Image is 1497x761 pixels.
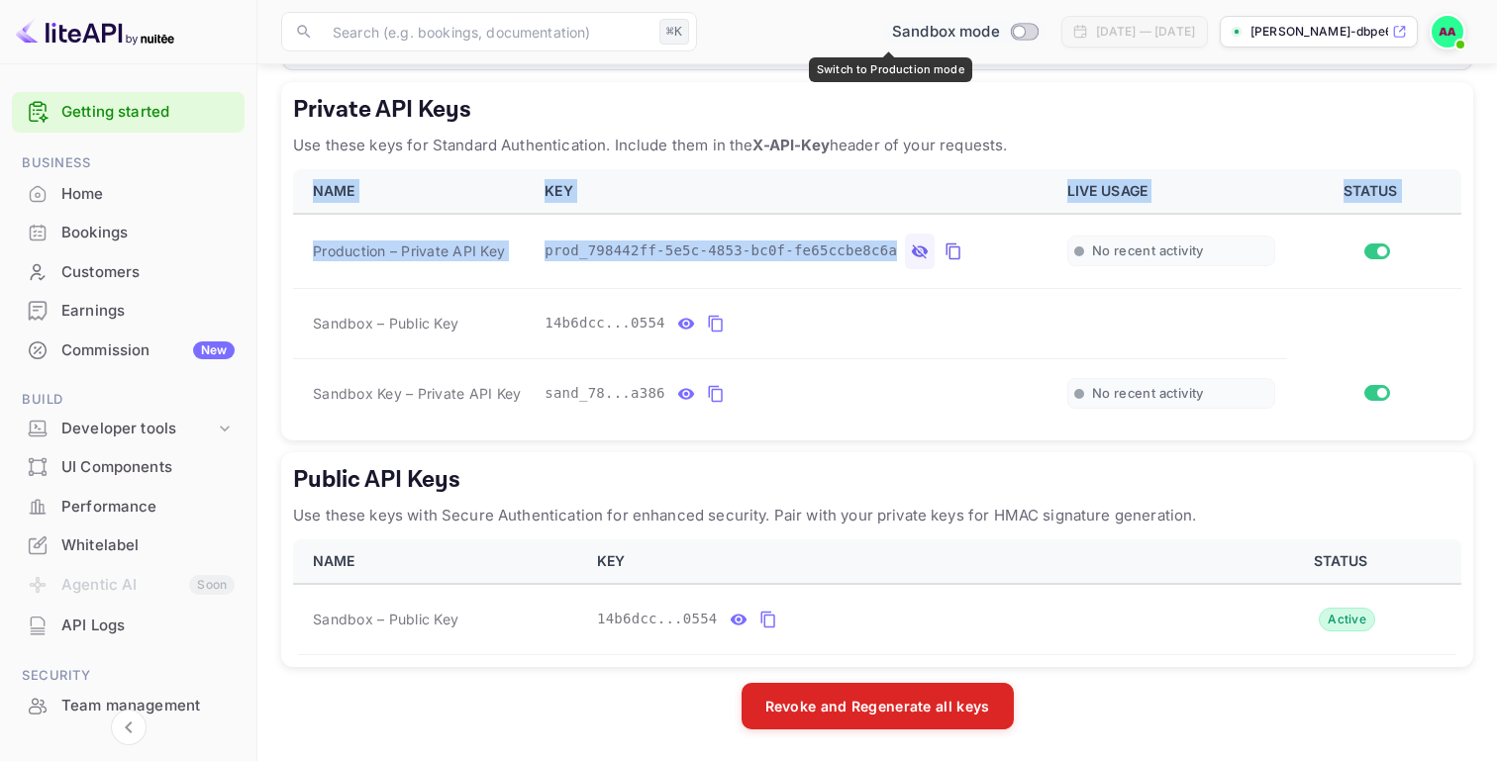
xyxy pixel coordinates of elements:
[12,448,245,485] a: UI Components
[61,456,235,479] div: UI Components
[12,253,245,292] div: Customers
[61,261,235,284] div: Customers
[12,607,245,643] a: API Logs
[12,332,245,370] div: CommissionNew
[293,464,1461,496] h5: Public API Keys
[12,526,245,565] div: Whitelabel
[1250,23,1388,41] p: [PERSON_NAME]-dbpe6...
[545,240,897,261] span: prod_798442ff-5e5c-4853-bc0f-fe65ccbe8c6a
[293,169,533,214] th: NAME
[313,385,521,402] span: Sandbox Key – Private API Key
[293,134,1461,157] p: Use these keys for Standard Authentication. Include them in the header of your requests.
[293,94,1461,126] h5: Private API Keys
[1228,539,1461,584] th: STATUS
[12,389,245,411] span: Build
[12,687,245,723] a: Team management
[293,539,1461,655] table: public api keys table
[545,313,665,333] span: 14b6dcc...0554
[12,214,245,250] a: Bookings
[313,240,505,261] span: Production – Private API Key
[12,607,245,645] div: API Logs
[12,448,245,487] div: UI Components
[193,341,235,359] div: New
[892,21,1000,44] span: Sandbox mode
[1096,23,1195,41] div: [DATE] — [DATE]
[12,92,245,133] div: Getting started
[12,687,245,725] div: Team management
[884,21,1046,44] div: Switch to Production mode
[61,300,235,323] div: Earnings
[12,175,245,214] div: Home
[111,710,147,745] button: Collapse navigation
[545,383,665,404] span: sand_78...a386
[585,539,1228,584] th: KEY
[16,16,174,48] img: LiteAPI logo
[12,332,245,368] a: CommissionNew
[293,169,1461,428] table: private api keys table
[313,313,458,333] span: Sandbox – Public Key
[321,12,651,51] input: Search (e.g. bookings, documentation)
[1287,169,1461,214] th: STATUS
[1055,169,1287,214] th: LIVE USAGE
[752,136,829,154] strong: X-API-Key
[61,339,235,362] div: Commission
[61,734,235,757] div: Fraud management
[659,19,689,45] div: ⌘K
[12,488,245,524] a: Performance
[12,152,245,174] span: Business
[12,292,245,329] a: Earnings
[12,665,245,687] span: Security
[12,175,245,212] a: Home
[533,169,1054,214] th: KEY
[742,683,1014,730] button: Revoke and Regenerate all keys
[61,496,235,519] div: Performance
[12,526,245,563] a: Whitelabel
[61,101,235,124] a: Getting started
[12,488,245,526] div: Performance
[61,222,235,244] div: Bookings
[12,214,245,252] div: Bookings
[61,183,235,206] div: Home
[12,253,245,290] a: Customers
[809,57,972,82] div: Switch to Production mode
[1319,608,1375,631] div: Active
[293,504,1461,527] p: Use these keys with Secure Authentication for enhanced security. Pair with your private keys for ...
[1092,385,1204,402] span: No recent activity
[1432,16,1463,48] img: Abdirahman Ahmed
[12,412,245,446] div: Developer tools
[61,418,215,440] div: Developer tools
[597,609,718,629] span: 14b6dcc...0554
[61,534,235,557] div: Whitelabel
[293,539,585,584] th: NAME
[313,609,458,629] span: Sandbox – Public Key
[61,695,235,717] div: Team management
[12,292,245,331] div: Earnings
[1092,242,1204,259] span: No recent activity
[61,615,235,637] div: API Logs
